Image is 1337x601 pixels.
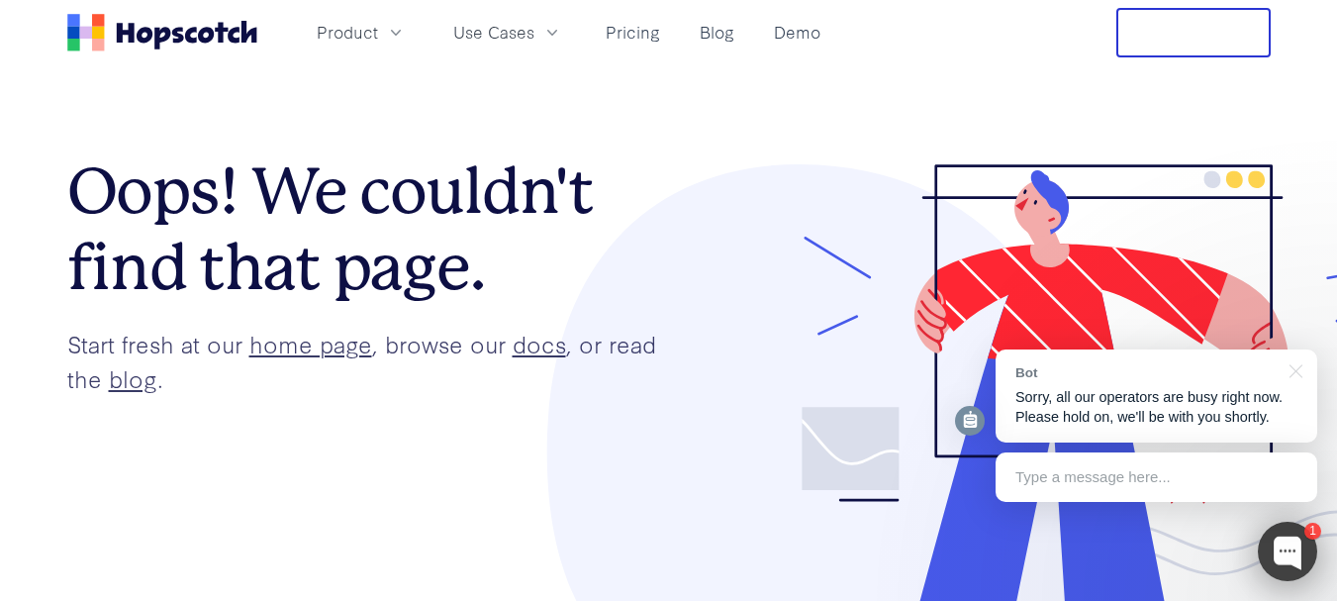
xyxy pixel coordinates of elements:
[1015,387,1297,428] p: Sorry, all our operators are busy right now. Please hold on, we'll be with you shortly.
[67,327,669,395] p: Start fresh at our , browse our , or read the .
[766,16,828,49] a: Demo
[305,16,418,49] button: Product
[692,16,742,49] a: Blog
[598,16,668,49] a: Pricing
[1304,523,1321,540] div: 1
[67,153,669,306] h1: Oops! We couldn't find that page.
[513,327,566,359] a: docs
[453,20,534,45] span: Use Cases
[67,14,257,51] a: Home
[1116,8,1271,57] button: Free Trial
[962,411,979,428] img: Bot
[317,20,378,45] span: Product
[1015,363,1278,382] div: Bot
[109,361,157,394] a: blog
[249,327,372,359] a: home page
[441,16,574,49] button: Use Cases
[996,452,1317,502] div: Type a message here...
